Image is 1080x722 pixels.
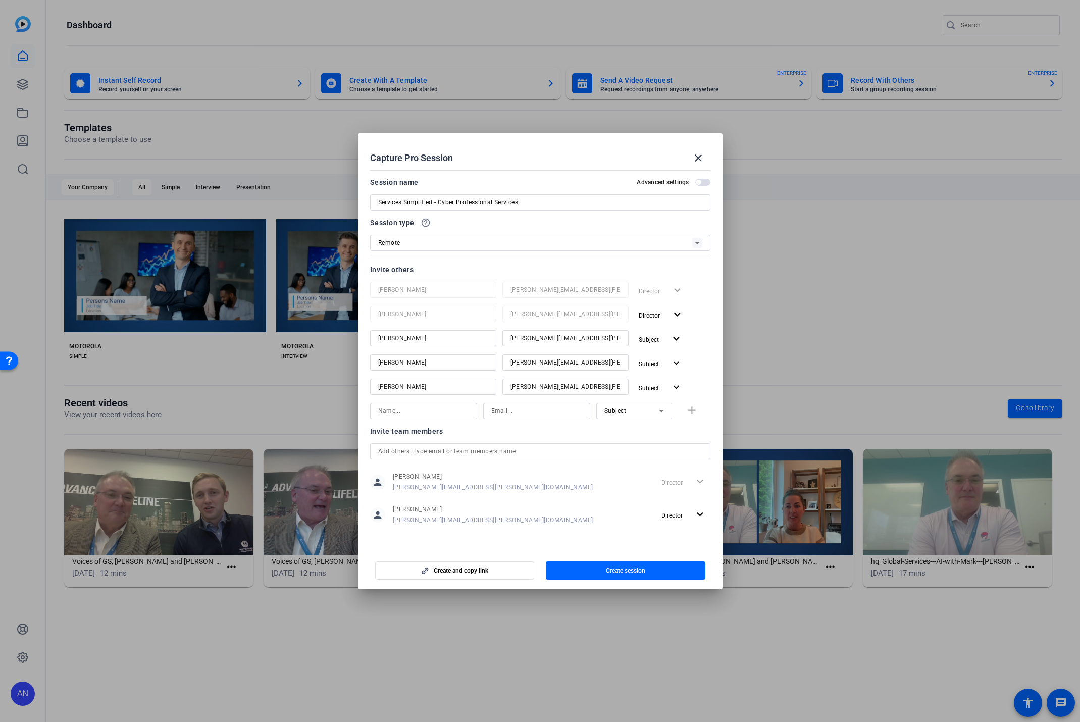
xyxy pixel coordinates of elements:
[606,566,645,575] span: Create session
[370,264,710,276] div: Invite others
[510,381,621,393] input: Email...
[393,516,593,524] span: [PERSON_NAME][EMAIL_ADDRESS][PERSON_NAME][DOMAIN_NAME]
[692,152,704,164] mat-icon: close
[670,357,683,370] mat-icon: expand_more
[510,284,621,296] input: Email...
[378,196,702,209] input: Enter Session Name
[635,354,687,373] button: Subject
[378,445,702,457] input: Add others: Type email or team members name
[378,284,488,296] input: Name...
[378,332,488,344] input: Name...
[393,473,593,481] span: [PERSON_NAME]
[670,333,683,345] mat-icon: expand_more
[657,506,710,524] button: Director
[639,360,659,368] span: Subject
[635,306,688,324] button: Director
[510,308,621,320] input: Email...
[639,312,660,319] span: Director
[393,505,593,513] span: [PERSON_NAME]
[370,475,385,490] mat-icon: person
[378,239,400,246] span: Remote
[434,566,488,575] span: Create and copy link
[510,332,621,344] input: Email...
[604,407,627,415] span: Subject
[635,379,687,397] button: Subject
[421,218,431,228] mat-icon: help_outline
[661,512,683,519] span: Director
[378,405,469,417] input: Name...
[491,405,582,417] input: Email...
[694,508,706,521] mat-icon: expand_more
[637,178,689,186] h2: Advanced settings
[639,385,659,392] span: Subject
[370,507,385,523] mat-icon: person
[546,561,705,580] button: Create session
[378,381,488,393] input: Name...
[375,561,535,580] button: Create and copy link
[370,176,419,188] div: Session name
[670,381,683,394] mat-icon: expand_more
[370,217,415,229] span: Session type
[393,483,593,491] span: [PERSON_NAME][EMAIL_ADDRESS][PERSON_NAME][DOMAIN_NAME]
[639,336,659,343] span: Subject
[635,330,687,348] button: Subject
[370,146,710,170] div: Capture Pro Session
[370,425,710,437] div: Invite team members
[378,356,488,369] input: Name...
[378,308,488,320] input: Name...
[510,356,621,369] input: Email...
[671,308,684,321] mat-icon: expand_more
